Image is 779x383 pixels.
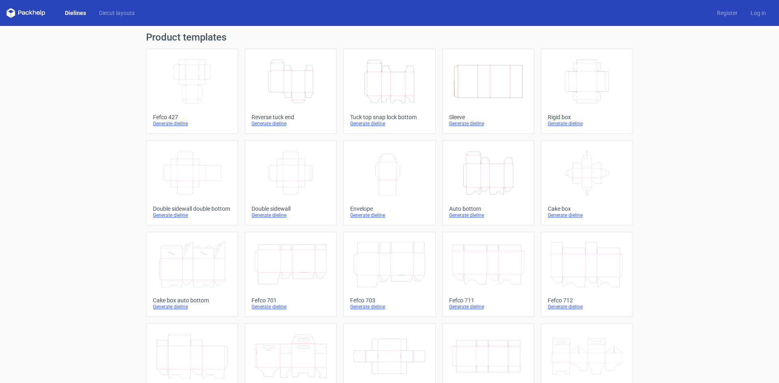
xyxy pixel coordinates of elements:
[343,49,435,134] a: Tuck top snap lock bottomGenerate dieline
[548,304,626,310] div: Generate dieline
[153,297,231,304] div: Cake box auto bottom
[442,232,534,317] a: Fefco 711Generate dieline
[350,297,428,304] div: Fefco 703
[350,304,428,310] div: Generate dieline
[442,49,534,134] a: SleeveGenerate dieline
[350,120,428,127] div: Generate dieline
[744,9,773,17] a: Log in
[350,114,428,120] div: Tuck top snap lock bottom
[343,232,435,317] a: Fefco 703Generate dieline
[548,297,626,304] div: Fefco 712
[153,304,231,310] div: Generate dieline
[449,297,527,304] div: Fefco 711
[153,212,231,218] div: Generate dieline
[245,232,337,317] a: Fefco 701Generate dieline
[449,120,527,127] div: Generate dieline
[449,212,527,218] div: Generate dieline
[548,114,626,120] div: Rigid box
[146,32,633,42] h1: Product templates
[146,140,238,225] a: Double sidewall double bottomGenerate dieline
[153,205,231,212] div: Double sidewall double bottom
[449,114,527,120] div: Sleeve
[548,212,626,218] div: Generate dieline
[541,49,633,134] a: Rigid boxGenerate dieline
[252,114,330,120] div: Reverse tuck end
[245,140,337,225] a: Double sidewallGenerate dieline
[449,304,527,310] div: Generate dieline
[252,205,330,212] div: Double sidewall
[58,9,93,17] a: Dielines
[343,140,435,225] a: EnvelopeGenerate dieline
[548,120,626,127] div: Generate dieline
[252,297,330,304] div: Fefco 701
[541,232,633,317] a: Fefco 712Generate dieline
[350,205,428,212] div: Envelope
[350,212,428,218] div: Generate dieline
[146,49,238,134] a: Fefco 427Generate dieline
[252,304,330,310] div: Generate dieline
[548,205,626,212] div: Cake box
[252,120,330,127] div: Generate dieline
[93,9,141,17] a: Diecut layouts
[541,140,633,225] a: Cake boxGenerate dieline
[442,140,534,225] a: Auto bottomGenerate dieline
[449,205,527,212] div: Auto bottom
[153,114,231,120] div: Fefco 427
[146,232,238,317] a: Cake box auto bottomGenerate dieline
[252,212,330,218] div: Generate dieline
[710,9,744,17] a: Register
[153,120,231,127] div: Generate dieline
[245,49,337,134] a: Reverse tuck endGenerate dieline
